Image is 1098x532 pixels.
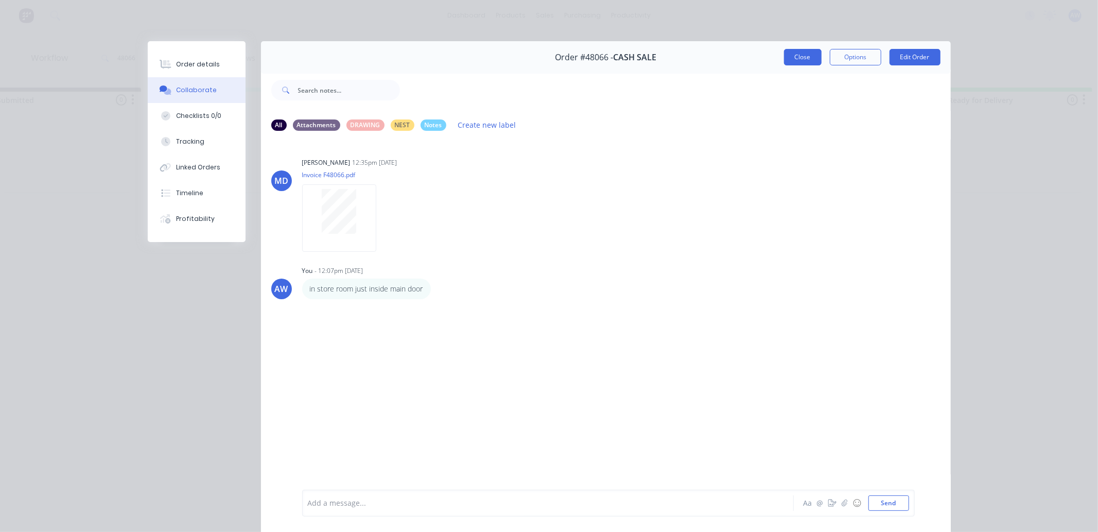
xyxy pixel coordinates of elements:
button: Linked Orders [148,155,246,180]
div: NEST [391,119,414,131]
p: Invoice F48066.pdf [302,170,387,179]
div: 12:35pm [DATE] [353,158,397,167]
div: Checklists 0/0 [176,111,221,121]
div: Order details [176,60,220,69]
button: Profitability [148,206,246,232]
button: Options [830,49,881,65]
div: All [271,119,287,131]
div: Tracking [176,137,204,146]
div: DRAWING [346,119,385,131]
button: Aa [801,497,814,509]
div: Profitability [176,214,215,224]
div: Linked Orders [176,163,220,172]
button: @ [814,497,826,509]
span: Order #48066 - [555,53,613,62]
button: Timeline [148,180,246,206]
button: ☺ [851,497,863,509]
p: in store room just inside main door [310,284,423,294]
div: Attachments [293,119,340,131]
button: Create new label [452,118,521,132]
div: MD [274,175,288,187]
div: Timeline [176,188,203,198]
button: Tracking [148,129,246,155]
div: Notes [421,119,446,131]
button: Send [868,495,909,511]
div: - 12:07pm [DATE] [315,266,363,276]
div: AW [275,283,288,295]
span: CASH SALE [613,53,656,62]
button: Close [784,49,822,65]
button: Checklists 0/0 [148,103,246,129]
button: Order details [148,52,246,77]
div: [PERSON_NAME] [302,158,351,167]
button: Collaborate [148,77,246,103]
div: Collaborate [176,85,217,95]
button: Edit Order [890,49,940,65]
div: You [302,266,313,276]
input: Search notes... [298,80,400,100]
